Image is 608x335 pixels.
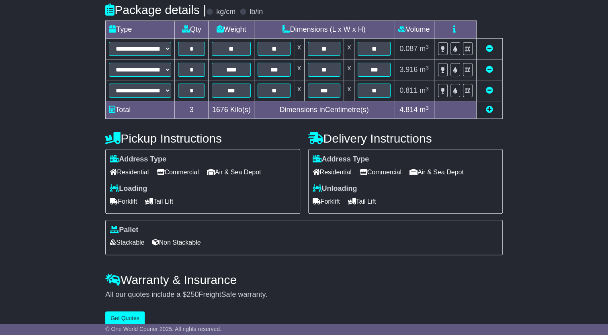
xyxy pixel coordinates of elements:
div: All our quotes include a $ FreightSafe warranty. [105,290,503,299]
td: Type [106,21,175,39]
td: x [344,80,354,101]
span: Residential [313,166,352,178]
span: Tail Lift [145,195,173,208]
a: Remove this item [486,86,493,94]
a: Add new item [486,106,493,114]
td: 3 [175,101,209,119]
span: 1676 [212,106,228,114]
label: lb/in [250,8,263,16]
sup: 3 [426,105,429,111]
button: Get Quotes [105,311,145,325]
span: Residential [110,166,149,178]
span: Stackable [110,236,144,249]
span: © One World Courier 2025. All rights reserved. [105,326,221,332]
span: 3.916 [399,65,418,74]
h4: Pickup Instructions [105,132,300,145]
td: Dimensions in Centimetre(s) [254,101,394,119]
a: Remove this item [486,65,493,74]
span: m [420,45,429,53]
label: Pallet [110,226,138,235]
sup: 3 [426,65,429,71]
td: Volume [394,21,434,39]
label: Loading [110,184,147,193]
a: Remove this item [486,45,493,53]
h4: Package details | [105,3,206,16]
span: Commercial [157,166,199,178]
td: Kilo(s) [208,101,254,119]
span: Forklift [110,195,137,208]
span: Forklift [313,195,340,208]
td: Dimensions (L x W x H) [254,21,394,39]
span: 4.814 [399,106,418,114]
span: Air & Sea Depot [207,166,261,178]
span: 250 [186,290,199,298]
td: x [344,59,354,80]
td: x [294,39,304,59]
sup: 3 [426,86,429,92]
label: kg/cm [216,8,235,16]
label: Unloading [313,184,357,193]
span: Tail Lift [348,195,376,208]
span: Air & Sea Depot [409,166,464,178]
span: Commercial [360,166,401,178]
h4: Delivery Instructions [308,132,503,145]
td: Weight [208,21,254,39]
td: x [344,39,354,59]
span: m [420,86,429,94]
sup: 3 [426,44,429,50]
td: Qty [175,21,209,39]
span: m [420,65,429,74]
label: Address Type [110,155,166,164]
td: x [294,59,304,80]
span: 0.087 [399,45,418,53]
h4: Warranty & Insurance [105,273,503,286]
label: Address Type [313,155,369,164]
td: x [294,80,304,101]
span: m [420,106,429,114]
span: Non Stackable [152,236,201,249]
span: 0.811 [399,86,418,94]
td: Total [106,101,175,119]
